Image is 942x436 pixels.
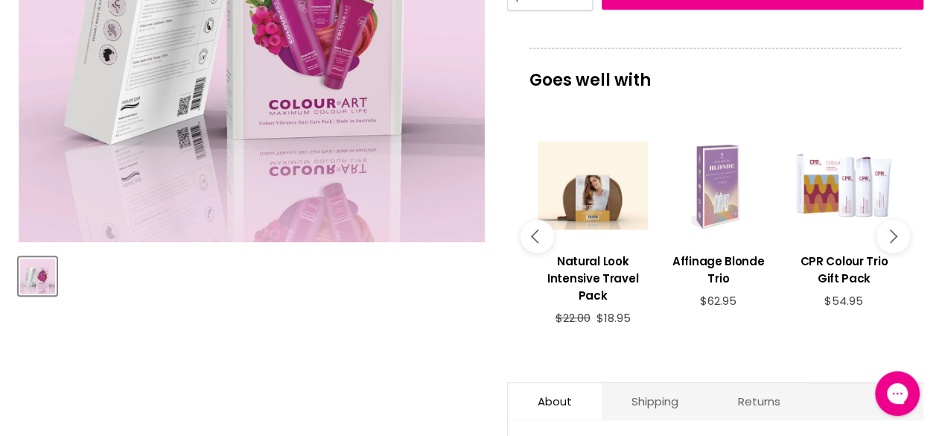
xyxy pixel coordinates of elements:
[529,48,901,97] p: Goes well with
[602,383,708,420] a: Shipping
[824,293,863,309] span: $54.95
[538,241,649,312] a: View product:Natural Look Intensive Travel Pack
[789,241,900,294] a: View product:CPR Colour Trio Gift Pack
[663,241,774,294] a: View product:Affinage Blonde Trio
[708,383,810,420] a: Returns
[868,366,927,421] iframe: Gorgias live chat messenger
[16,253,487,295] div: Product thumbnails
[789,253,900,287] h3: CPR Colour Trio Gift Pack
[555,310,590,326] span: $22.00
[700,293,736,309] span: $62.95
[596,310,630,326] span: $18.95
[663,253,774,287] h3: Affinage Blonde Trio
[20,259,55,294] img: Natural Look ColourArt Gift Pack 2024
[19,257,57,295] button: Natural Look ColourArt Gift Pack 2024
[508,383,602,420] a: About
[538,253,649,304] h3: Natural Look Intensive Travel Pack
